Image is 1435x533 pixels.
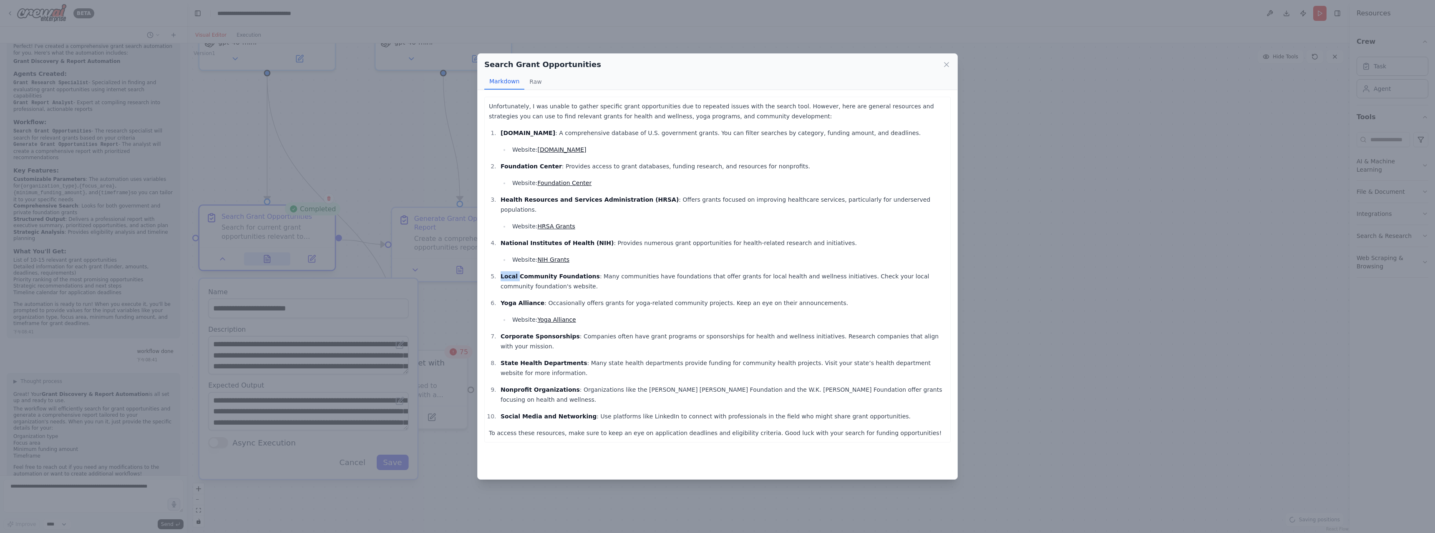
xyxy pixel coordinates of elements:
[524,74,546,90] button: Raw
[538,256,569,263] a: NIH Grants
[501,238,946,248] p: : Provides numerous grant opportunities for health-related research and initiatives.
[510,145,946,155] li: Website:
[501,411,946,421] p: : Use platforms like LinkedIn to connect with professionals in the field who might share grant op...
[510,221,946,231] li: Website:
[538,180,592,186] a: Foundation Center
[501,300,544,306] strong: Yoga Alliance
[510,178,946,188] li: Website:
[538,146,587,153] a: [DOMAIN_NAME]
[510,255,946,265] li: Website:
[501,273,600,280] strong: Local Community Foundations
[501,271,946,291] p: : Many communities have foundations that offer grants for local health and wellness initiatives. ...
[501,298,946,308] p: : Occasionally offers grants for yoga-related community projects. Keep an eye on their announceme...
[501,240,614,246] strong: National Institutes of Health (NIH)
[501,385,946,405] p: : Organizations like the [PERSON_NAME] [PERSON_NAME] Foundation and the W.K. [PERSON_NAME] Founda...
[489,101,946,121] p: Unfortunately, I was unable to gather specific grant opportunities due to repeated issues with th...
[501,333,580,340] strong: Corporate Sponsorships
[538,223,575,230] a: HRSA Grants
[501,413,597,420] strong: Social Media and Networking
[501,196,679,203] strong: Health Resources and Services Administration (HRSA)
[501,161,946,171] p: : Provides access to grant databases, funding research, and resources for nonprofits.
[501,130,555,136] strong: [DOMAIN_NAME]
[501,128,946,138] p: : A comprehensive database of U.S. government grants. You can filter searches by category, fundin...
[510,315,946,325] li: Website:
[501,331,946,351] p: : Companies often have grant programs or sponsorships for health and wellness initiatives. Resear...
[501,163,562,170] strong: Foundation Center
[501,360,587,366] strong: State Health Departments
[489,428,946,438] p: To access these resources, make sure to keep an eye on application deadlines and eligibility crit...
[501,195,946,215] p: : Offers grants focused on improving healthcare services, particularly for underserved populations.
[501,386,580,393] strong: Nonprofit Organizations
[501,358,946,378] p: : Many state health departments provide funding for community health projects. Visit your state’s...
[538,316,576,323] a: Yoga Alliance
[484,59,601,70] h2: Search Grant Opportunities
[484,74,524,90] button: Markdown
